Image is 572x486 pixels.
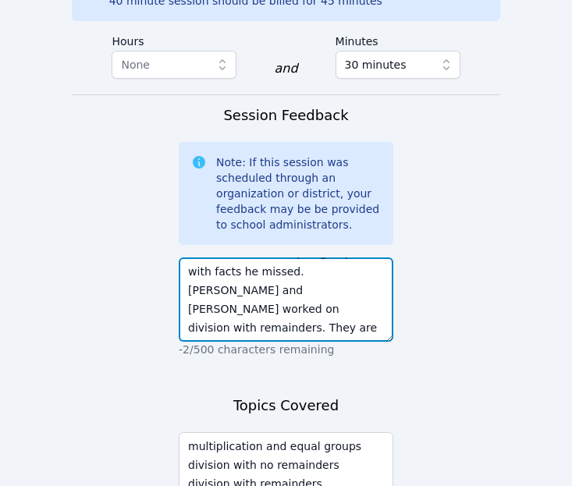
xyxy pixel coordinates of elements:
[179,342,393,357] p: -2/500 characters remaining
[336,27,460,51] label: Minutes
[112,27,236,51] label: Hours
[274,59,297,78] div: and
[233,395,339,417] h3: Topics Covered
[216,154,381,232] div: Note: If this session was scheduled through an organization or district, your feedback may be be ...
[112,51,236,79] button: None
[223,105,348,126] h3: Session Feedback
[121,59,150,71] span: None
[336,51,460,79] button: 30 minutes
[179,257,393,342] textarea: We started with word problems word clues review and then they worked on their independent work. [...
[345,55,407,74] span: 30 minutes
